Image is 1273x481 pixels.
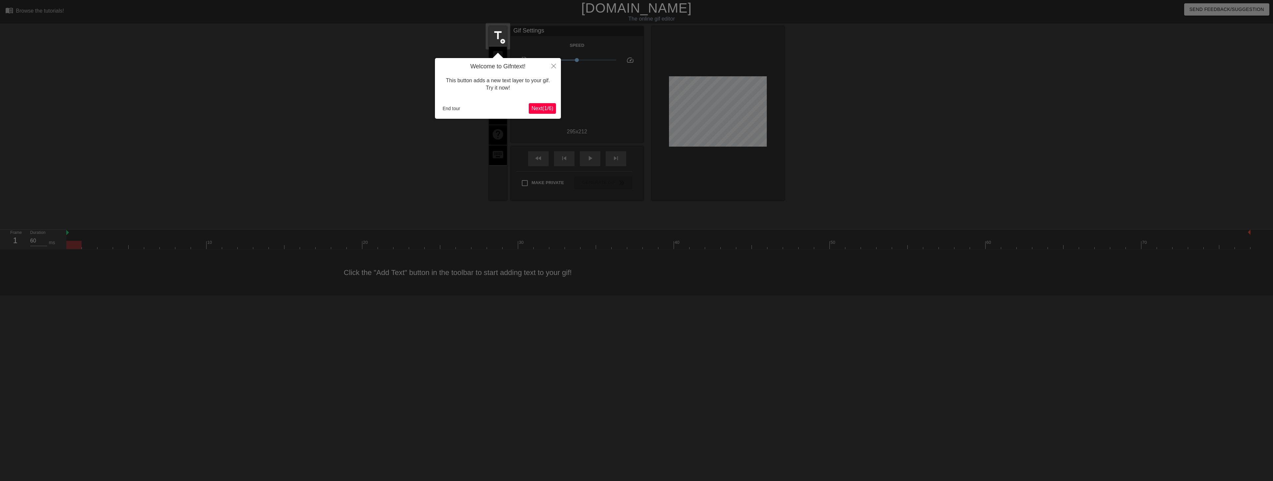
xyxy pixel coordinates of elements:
button: End tour [440,103,463,113]
h4: Welcome to Gifntext! [440,63,556,70]
button: Next [529,103,556,114]
div: This button adds a new text layer to your gif. Try it now! [440,70,556,99]
button: Close [546,58,561,73]
span: Next ( 1 / 6 ) [531,105,553,111]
